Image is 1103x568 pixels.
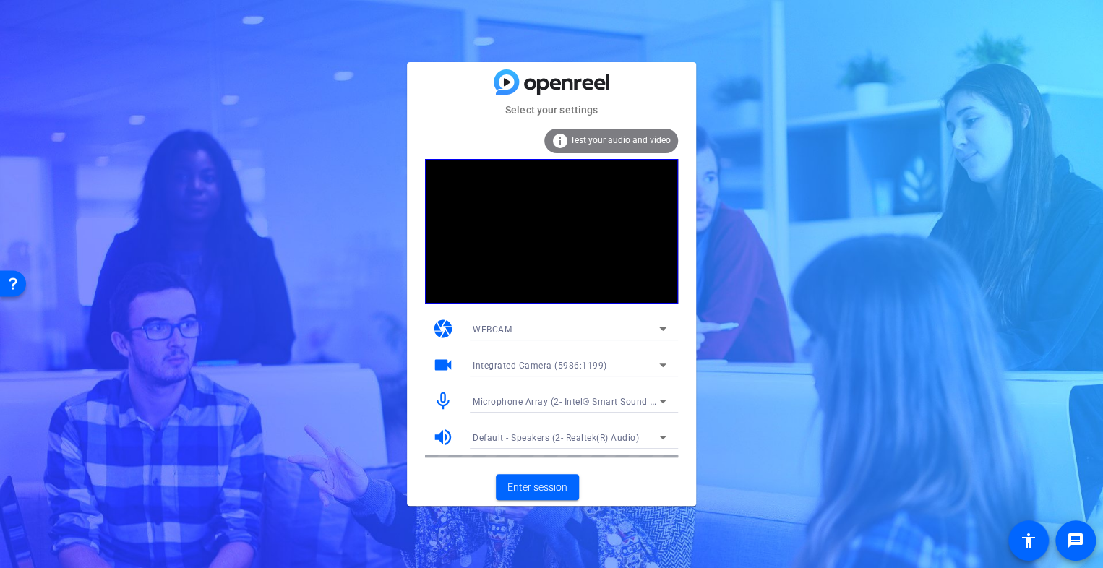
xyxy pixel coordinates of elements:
[551,132,569,150] mat-icon: info
[432,318,454,340] mat-icon: camera
[507,480,567,495] span: Enter session
[496,474,579,500] button: Enter session
[473,361,607,371] span: Integrated Camera (5986:1199)
[473,433,639,443] span: Default - Speakers (2- Realtek(R) Audio)
[432,390,454,412] mat-icon: mic_none
[407,102,696,118] mat-card-subtitle: Select your settings
[432,354,454,376] mat-icon: videocam
[570,135,671,145] span: Test your audio and video
[1020,532,1037,549] mat-icon: accessibility
[494,69,609,95] img: blue-gradient.svg
[473,395,804,407] span: Microphone Array (2- Intel® Smart Sound Technology for Digital Microphones)
[1067,532,1084,549] mat-icon: message
[432,426,454,448] mat-icon: volume_up
[473,324,512,335] span: WEBCAM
